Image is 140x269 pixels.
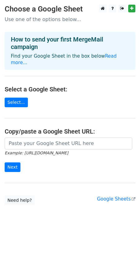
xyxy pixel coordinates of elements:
a: Read more... [11,53,117,65]
a: Need help? [5,196,35,205]
h4: Select a Google Sheet: [5,86,135,93]
a: Select... [5,98,28,107]
p: Find your Google Sheet in the box below [11,53,129,66]
h3: Choose a Google Sheet [5,5,135,14]
input: Paste your Google Sheet URL here [5,138,132,149]
small: Example: [URL][DOMAIN_NAME] [5,151,68,155]
a: Google Sheets [97,196,135,202]
h4: Copy/paste a Google Sheet URL: [5,128,135,135]
input: Next [5,162,20,172]
p: Use one of the options below... [5,16,135,23]
h4: How to send your first MergeMail campaign [11,36,129,51]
